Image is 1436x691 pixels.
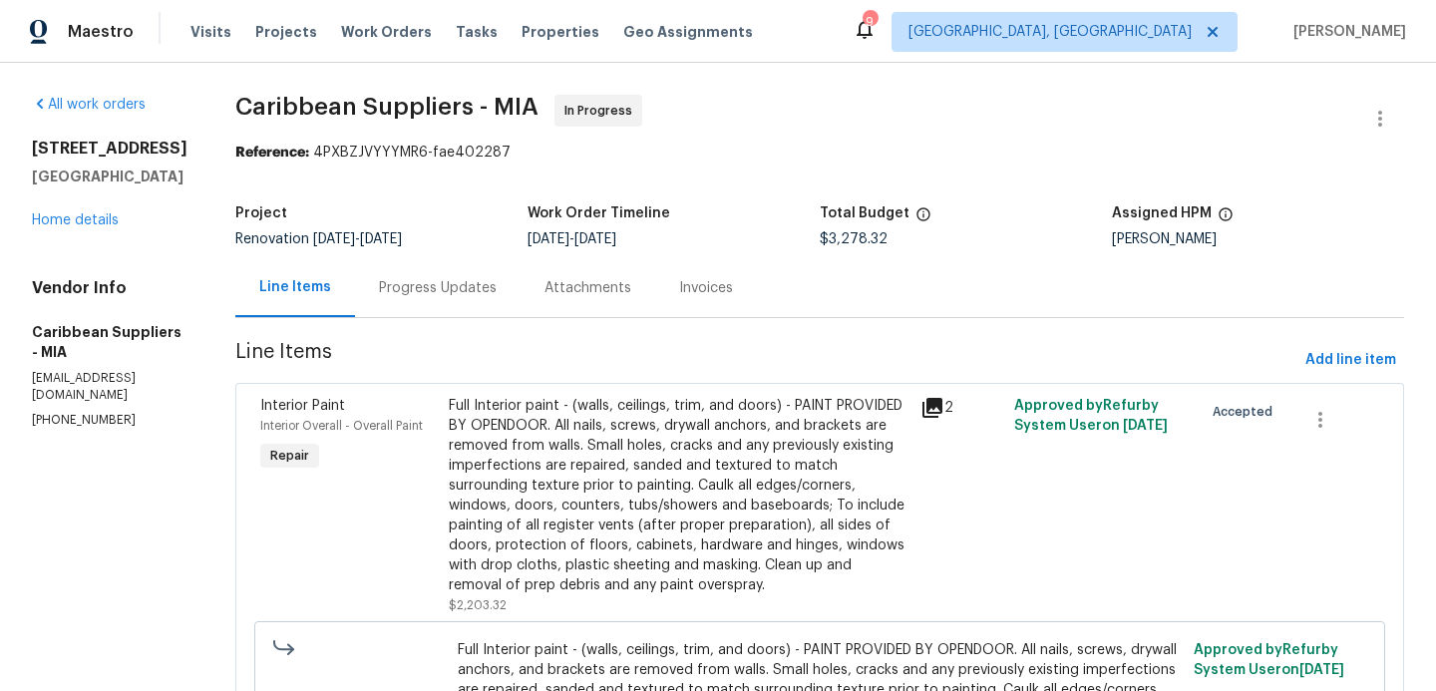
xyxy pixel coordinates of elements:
[313,232,402,246] span: -
[920,396,1002,420] div: 2
[32,98,146,112] a: All work orders
[528,206,670,220] h5: Work Order Timeline
[1112,232,1404,246] div: [PERSON_NAME]
[360,232,402,246] span: [DATE]
[1218,206,1234,232] span: The hpm assigned to this work order.
[255,22,317,42] span: Projects
[235,146,309,160] b: Reference:
[379,278,497,298] div: Progress Updates
[528,232,616,246] span: -
[544,278,631,298] div: Attachments
[32,167,187,186] h5: [GEOGRAPHIC_DATA]
[235,95,538,119] span: Caribbean Suppliers - MIA
[1305,348,1396,373] span: Add line item
[908,22,1192,42] span: [GEOGRAPHIC_DATA], [GEOGRAPHIC_DATA]
[313,232,355,246] span: [DATE]
[235,232,402,246] span: Renovation
[32,412,187,429] p: [PHONE_NUMBER]
[235,342,1297,379] span: Line Items
[1194,643,1344,677] span: Approved by Refurby System User on
[235,143,1404,163] div: 4PXBZJVYYYMR6-fae402287
[863,12,877,32] div: 9
[32,322,187,362] h5: Caribbean Suppliers - MIA
[32,139,187,159] h2: [STREET_ADDRESS]
[522,22,599,42] span: Properties
[1285,22,1406,42] span: [PERSON_NAME]
[1297,342,1404,379] button: Add line item
[1014,399,1168,433] span: Approved by Refurby System User on
[1213,402,1280,422] span: Accepted
[679,278,733,298] div: Invoices
[32,213,119,227] a: Home details
[456,25,498,39] span: Tasks
[915,206,931,232] span: The total cost of line items that have been proposed by Opendoor. This sum includes line items th...
[564,101,640,121] span: In Progress
[32,370,187,404] p: [EMAIL_ADDRESS][DOMAIN_NAME]
[623,22,753,42] span: Geo Assignments
[260,399,345,413] span: Interior Paint
[68,22,134,42] span: Maestro
[449,396,908,595] div: Full Interior paint - (walls, ceilings, trim, and doors) - PAINT PROVIDED BY OPENDOOR. All nails,...
[259,277,331,297] div: Line Items
[341,22,432,42] span: Work Orders
[574,232,616,246] span: [DATE]
[1123,419,1168,433] span: [DATE]
[262,446,317,466] span: Repair
[449,599,507,611] span: $2,203.32
[820,206,909,220] h5: Total Budget
[32,278,187,298] h4: Vendor Info
[235,206,287,220] h5: Project
[260,420,423,432] span: Interior Overall - Overall Paint
[1112,206,1212,220] h5: Assigned HPM
[820,232,888,246] span: $3,278.32
[1299,663,1344,677] span: [DATE]
[190,22,231,42] span: Visits
[528,232,569,246] span: [DATE]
